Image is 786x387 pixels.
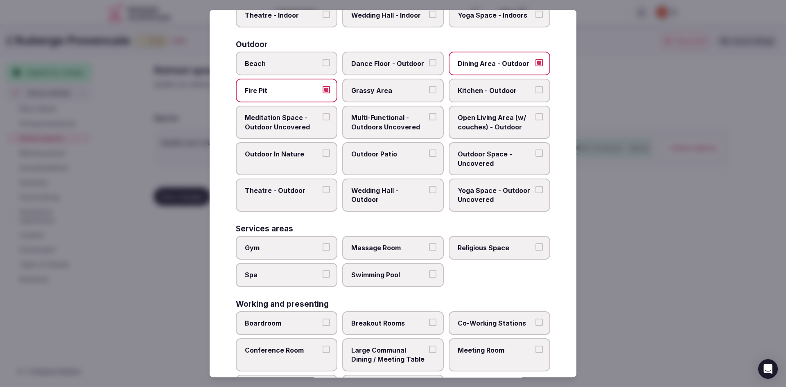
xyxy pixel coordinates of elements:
button: Conference Room [323,346,330,353]
button: Kitchen - Outdoor [535,86,543,93]
span: Spa [245,270,320,279]
button: Meditation Space - Outdoor Uncovered [323,113,330,121]
span: Fire Pit [245,86,320,95]
h3: Outdoor [236,41,268,48]
h3: Working and presenting [236,300,329,308]
button: Meeting Room [535,346,543,353]
button: Beach [323,59,330,66]
span: Beach [245,59,320,68]
span: Grassy Area [351,86,427,95]
span: Outdoor Space - Uncovered [458,149,533,168]
button: Multi-Functional - Outdoors Uncovered [429,113,436,121]
button: Wedding Hall - Outdoor [429,186,436,193]
button: Boardroom [323,319,330,326]
span: Theatre - Outdoor [245,186,320,195]
span: Religious Space [458,243,533,252]
span: Theatre - Indoor [245,11,320,20]
span: Kitchen - Outdoor [458,86,533,95]
button: Outdoor Patio [429,149,436,157]
button: Wedding Hall - Indoor [429,11,436,18]
button: Spa [323,270,330,278]
button: Co-Working Stations [535,319,543,326]
button: Theatre - Indoor [323,11,330,18]
button: Open Living Area (w/ couches) - Outdoor [535,113,543,121]
h3: Services areas [236,225,293,233]
button: Large Communal Dining / Meeting Table [429,346,436,353]
button: Religious Space [535,243,543,251]
span: Conference Room [245,346,320,355]
button: Dance Floor - Outdoor [429,59,436,66]
span: Breakout Rooms [351,319,427,328]
span: Outdoor Patio [351,149,427,158]
span: Wedding Hall - Outdoor [351,186,427,204]
span: Multi-Functional - Outdoors Uncovered [351,113,427,132]
span: Boardroom [245,319,320,328]
span: Swimming Pool [351,270,427,279]
span: Co-Working Stations [458,319,533,328]
span: Dining Area - Outdoor [458,59,533,68]
button: Yoga Space - Indoors [535,11,543,18]
button: Theatre - Outdoor [323,186,330,193]
button: Outdoor Space - Uncovered [535,149,543,157]
span: Open Living Area (w/ couches) - Outdoor [458,113,533,132]
span: Massage Room [351,243,427,252]
button: Massage Room [429,243,436,251]
button: Outdoor In Nature [323,149,330,157]
span: Yoga Space - Indoors [458,11,533,20]
button: Dining Area - Outdoor [535,59,543,66]
button: Fire Pit [323,86,330,93]
button: Swimming Pool [429,270,436,278]
span: Gym [245,243,320,252]
button: Grassy Area [429,86,436,93]
button: Gym [323,243,330,251]
span: Dance Floor - Outdoor [351,59,427,68]
span: Meeting Room [458,346,533,355]
button: Yoga Space - Outdoor Uncovered [535,186,543,193]
button: Breakout Rooms [429,319,436,326]
span: Large Communal Dining / Meeting Table [351,346,427,364]
span: Wedding Hall - Indoor [351,11,427,20]
span: Meditation Space - Outdoor Uncovered [245,113,320,132]
span: Yoga Space - Outdoor Uncovered [458,186,533,204]
span: Outdoor In Nature [245,149,320,158]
